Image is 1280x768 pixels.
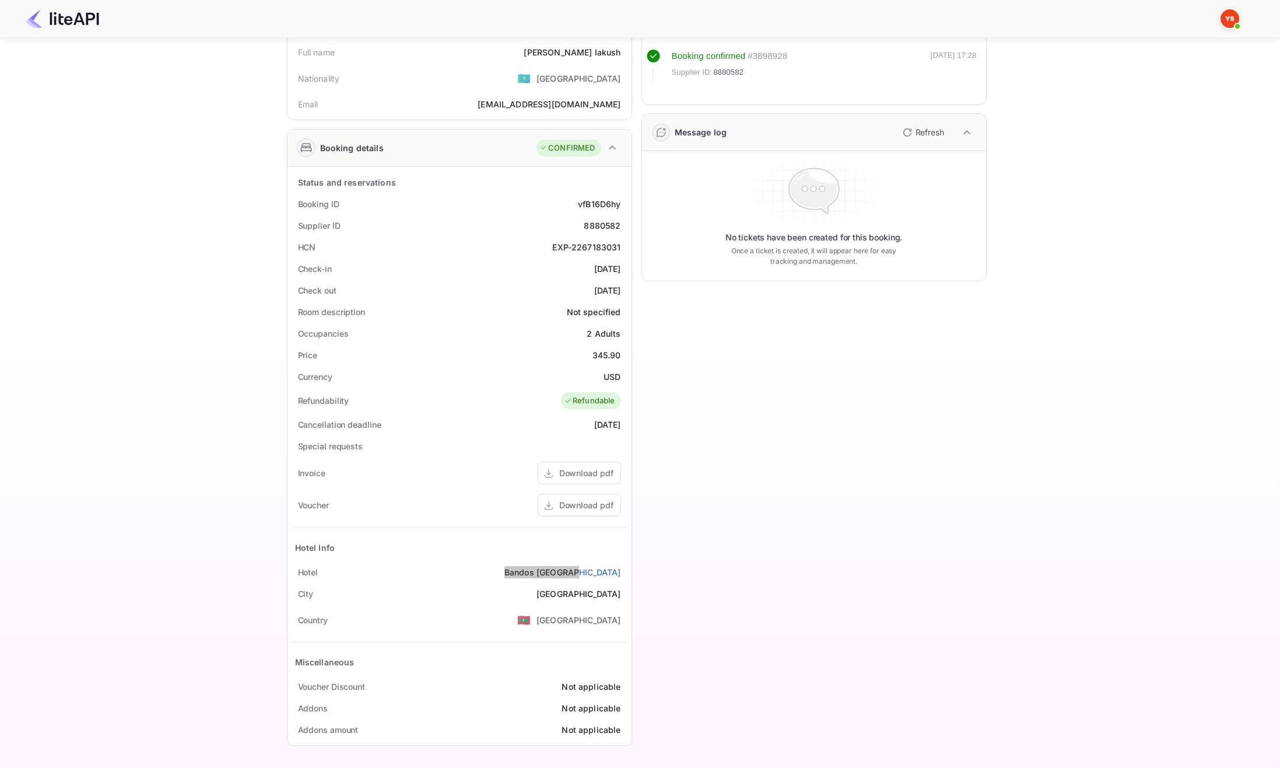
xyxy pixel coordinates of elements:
div: Special requests [298,440,363,452]
div: vfB16D6hy [578,198,620,210]
div: Not specified [567,306,621,318]
div: [DATE] [594,263,621,275]
div: Occupancies [298,327,349,340]
img: LiteAPI Logo [26,9,99,28]
p: No tickets have been created for this booking. [725,232,903,243]
div: [GEOGRAPHIC_DATA] [536,588,621,600]
div: Refundability [298,395,349,407]
div: Booking details [320,142,384,154]
p: Refresh [916,126,944,138]
div: USD [604,371,620,383]
div: Download pdf [559,499,613,511]
a: Bandos [GEOGRAPHIC_DATA] [504,566,621,578]
div: Currency [298,371,332,383]
div: HCN [298,241,316,253]
div: Invoice [298,467,325,479]
span: United States [517,68,531,89]
span: Supplier ID: [672,67,713,78]
div: Not applicable [562,680,620,693]
button: Refresh [896,123,949,142]
div: Voucher [298,499,329,511]
div: Voucher Discount [298,680,365,693]
div: Check-in [298,263,332,275]
div: [EMAIL_ADDRESS][DOMAIN_NAME] [478,98,620,110]
div: City [298,588,314,600]
div: Hotel [298,566,318,578]
div: Cancellation deadline [298,418,381,431]
p: Once a ticket is created, it will appear here for easy tracking and management. [722,246,906,267]
div: Not applicable [562,724,620,736]
div: Full name [298,46,335,58]
div: 345.90 [592,349,621,361]
div: # 3898928 [748,50,787,63]
div: [PERSON_NAME] Iakush [524,46,620,58]
div: Nationality [298,72,340,85]
div: Price [298,349,318,361]
div: Not applicable [562,702,620,714]
div: Addons [298,702,328,714]
img: Yandex Support [1221,9,1239,28]
div: 2 Adults [587,327,620,340]
div: Country [298,614,328,626]
div: Miscellaneous [295,656,355,668]
div: Supplier ID [298,219,341,232]
div: [GEOGRAPHIC_DATA] [536,614,621,626]
span: United States [517,609,531,630]
div: Booking ID [298,198,339,210]
div: Addons amount [298,724,359,736]
div: [DATE] 17:28 [931,50,977,83]
span: 8880582 [713,67,744,78]
div: Message log [675,126,727,138]
div: Refundable [564,395,615,407]
div: 8880582 [584,219,620,232]
div: Hotel Info [295,542,335,554]
div: Download pdf [559,467,613,479]
div: Status and reservations [298,176,396,188]
div: Check out [298,284,336,296]
div: CONFIRMED [539,142,595,154]
div: [GEOGRAPHIC_DATA] [536,72,621,85]
div: [DATE] [594,284,621,296]
div: Booking confirmed [672,50,746,63]
div: EXP-2267183031 [552,241,620,253]
div: Room description [298,306,365,318]
div: [DATE] [594,418,621,431]
div: Email [298,98,318,110]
